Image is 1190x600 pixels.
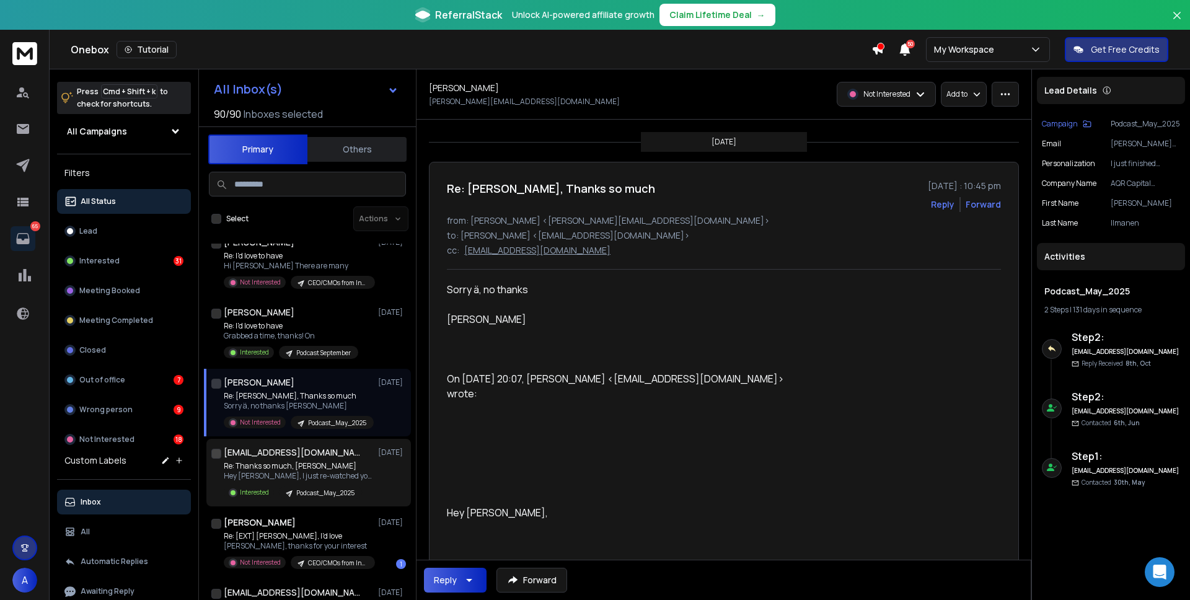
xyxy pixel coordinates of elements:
[308,418,366,428] p: Podcast_May_2025
[1145,557,1175,587] div: Open Intercom Messenger
[1065,37,1168,62] button: Get Free Credits
[906,40,915,48] span: 50
[81,497,101,507] p: Inbox
[71,41,871,58] div: Onebox
[712,137,736,147] p: [DATE]
[12,568,37,593] button: A
[1111,119,1180,129] p: Podcast_May_2025
[424,568,487,593] button: Reply
[214,83,283,95] h1: All Inbox(s)
[1044,84,1097,97] p: Lead Details
[308,278,368,288] p: CEO/CMOs from Industries
[204,77,408,102] button: All Inbox(s)
[1042,218,1078,228] p: Last Name
[79,405,133,415] p: Wrong person
[1082,359,1151,368] p: Reply Received
[11,226,35,251] a: 65
[57,368,191,392] button: Out of office7
[81,196,116,206] p: All Status
[224,251,372,261] p: Re: I'd love to have
[224,446,360,459] h1: [EMAIL_ADDRESS][DOMAIN_NAME]
[1082,478,1145,487] p: Contacted
[226,214,249,224] label: Select
[224,461,372,471] p: Re: Thanks so much, [PERSON_NAME]
[67,125,127,138] h1: All Campaigns
[1111,159,1180,169] p: I just finished listening to your interview on The Rational Reminder podcast and was truly inspir...
[1126,359,1151,368] span: 8th, Oct
[57,219,191,244] button: Lead
[946,89,967,99] p: Add to
[1169,7,1185,37] button: Close banner
[57,338,191,363] button: Closed
[1114,418,1140,427] span: 6th, Jun
[296,348,351,358] p: Podcast September
[1072,389,1180,404] h6: Step 2 :
[79,286,140,296] p: Meeting Booked
[1111,218,1180,228] p: Ilmanen
[1111,198,1180,208] p: [PERSON_NAME]
[81,527,90,537] p: All
[1042,139,1061,149] p: Email
[659,4,775,26] button: Claim Lifetime Deal→
[30,221,40,231] p: 65
[240,488,269,497] p: Interested
[378,448,406,457] p: [DATE]
[1072,330,1180,345] h6: Step 2 :
[447,214,1001,227] p: from: [PERSON_NAME] <[PERSON_NAME][EMAIL_ADDRESS][DOMAIN_NAME]>
[214,107,241,121] span: 90 / 90
[224,306,294,319] h1: [PERSON_NAME]
[1042,198,1078,208] p: First Name
[240,348,269,357] p: Interested
[1072,466,1180,475] h6: [EMAIL_ADDRESS][DOMAIN_NAME]
[57,249,191,273] button: Interested31
[79,226,97,236] p: Lead
[240,418,281,427] p: Not Interested
[79,435,134,444] p: Not Interested
[1044,305,1178,315] div: |
[447,229,1001,242] p: to: [PERSON_NAME] <[EMAIL_ADDRESS][DOMAIN_NAME]>
[378,307,406,317] p: [DATE]
[1042,159,1095,169] p: Personalization
[429,82,499,94] h1: [PERSON_NAME]
[308,558,368,568] p: CEO/CMOs from Industries
[224,531,372,541] p: Re: [EXT] [PERSON_NAME], I'd love
[174,375,183,385] div: 7
[757,9,765,21] span: →
[1111,139,1180,149] p: [PERSON_NAME][EMAIL_ADDRESS][DOMAIN_NAME]
[1042,179,1096,188] p: Company Name
[174,256,183,266] div: 31
[931,198,954,211] button: Reply
[307,136,407,163] button: Others
[224,391,372,401] p: Re: [PERSON_NAME], Thanks so much
[1042,119,1078,129] p: Campaign
[1072,347,1180,356] h6: [EMAIL_ADDRESS][DOMAIN_NAME]
[966,198,1001,211] div: Forward
[396,559,406,569] div: 1
[224,401,372,411] p: Sorry ä, no thanks [PERSON_NAME]
[447,180,655,197] h1: Re: [PERSON_NAME], Thanks so much
[928,180,1001,192] p: [DATE] : 10:45 pm
[174,405,183,415] div: 9
[240,558,281,567] p: Not Interested
[447,371,809,446] blockquote: On [DATE] 20:07, [PERSON_NAME] <[EMAIL_ADDRESS][DOMAIN_NAME]> wrote:
[434,574,457,586] div: Reply
[57,119,191,144] button: All Campaigns
[81,557,148,567] p: Automatic Replies
[57,490,191,514] button: Inbox
[174,435,183,444] div: 18
[435,7,502,22] span: ReferralStack
[1082,418,1140,428] p: Contacted
[79,315,153,325] p: Meeting Completed
[296,488,355,498] p: Podcast_May_2025
[464,244,610,257] p: [EMAIL_ADDRESS][DOMAIN_NAME]
[240,278,281,287] p: Not Interested
[447,505,809,520] div: Hey [PERSON_NAME],
[208,135,307,164] button: Primary
[57,189,191,214] button: All Status
[1111,179,1180,188] p: AQR Capital Management
[1091,43,1160,56] p: Get Free Credits
[79,345,106,355] p: Closed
